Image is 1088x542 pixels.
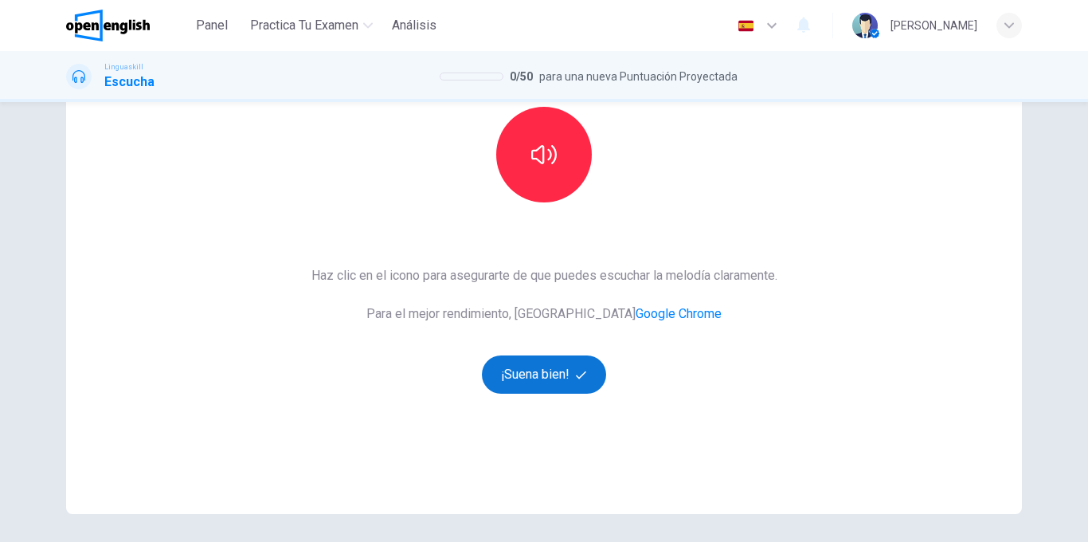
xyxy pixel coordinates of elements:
[736,20,756,32] img: es
[890,16,977,35] div: [PERSON_NAME]
[385,11,443,40] button: Análisis
[250,16,358,35] span: Practica tu examen
[852,13,878,38] img: Profile picture
[186,11,237,40] button: Panel
[482,355,606,394] button: ¡Suena bien!
[104,73,155,92] h1: Escucha
[66,10,186,41] a: OpenEnglish logo
[510,67,533,86] span: 0 / 50
[539,67,738,86] span: para una nueva Puntuación Proyectada
[636,306,722,321] a: Google Chrome
[392,16,436,35] span: Análisis
[244,11,379,40] button: Practica tu examen
[311,266,777,285] span: Haz clic en el icono para asegurarte de que puedes escuchar la melodía claramente.
[196,16,228,35] span: Panel
[104,61,143,73] span: Linguaskill
[311,304,777,324] span: Para el mejor rendimiento, [GEOGRAPHIC_DATA]
[66,10,150,41] img: OpenEnglish logo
